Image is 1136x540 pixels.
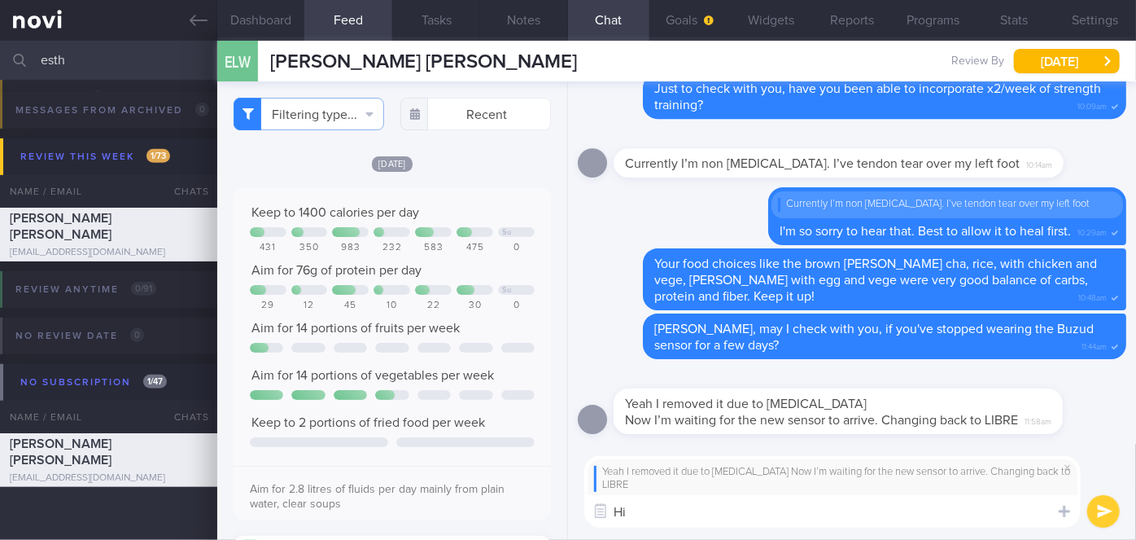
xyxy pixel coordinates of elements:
span: Yeah I removed it due to [MEDICAL_DATA] [625,397,867,410]
button: Filtering type... [234,98,384,130]
span: 10:29am [1077,223,1107,239]
div: 22 [415,300,452,312]
div: 45 [332,300,369,312]
span: 0 [91,90,105,104]
span: Now I’m waiting for the new sensor to arrive. Changing back to LIBRE [625,414,1018,427]
div: Chats [152,175,217,208]
div: 232 [374,242,410,254]
div: ELW [213,31,262,94]
span: 10:48am [1078,288,1107,304]
span: 0 [130,328,144,342]
div: Currently I’m non [MEDICAL_DATA]. I’ve tendon tear over my left foot [778,198,1116,211]
div: Messages [11,87,109,109]
span: [PERSON_NAME] [PERSON_NAME] [270,52,578,72]
span: Review By [951,55,1004,69]
span: Aim for 14 portions of vegetables per week [251,369,494,382]
div: 30 [457,300,493,312]
span: I'm so sorry to hear that. Best to allow it to heal first. [780,225,1071,238]
div: 12 [291,300,328,312]
span: 11:44am [1081,337,1107,353]
div: Su [502,228,511,237]
div: Chats [152,401,217,433]
div: Su [502,286,511,295]
span: Keep to 2 portions of fried food per week [251,416,485,429]
div: Messages from Archived [11,99,213,121]
div: 0 [498,242,535,254]
span: Your food choices like the brown [PERSON_NAME] cha, rice, with chicken and vege, [PERSON_NAME] wi... [654,257,1097,303]
span: 0 / 91 [131,282,156,296]
div: Yeah I removed it due to [MEDICAL_DATA] Now I’m waiting for the new sensor to arrive. Changing ba... [594,466,1071,493]
span: 1 / 47 [143,375,167,389]
span: [PERSON_NAME], may I check with you, if you've stopped wearing the Buzud sensor for a few days? [654,323,1094,352]
span: 10:09am [1077,97,1107,112]
div: 983 [332,242,369,254]
span: Aim for 76g of protein per day [251,264,422,277]
span: [DATE] [372,156,413,172]
div: 475 [457,242,493,254]
span: Just to check with you, have you been able to incorporate x2/week of strength training? [654,82,1101,112]
div: 583 [415,242,452,254]
span: Aim for 14 portions of fruits per week [251,322,460,335]
div: No review date [11,325,148,347]
span: 10:14am [1026,156,1052,171]
div: Review this week [16,146,174,168]
span: [PERSON_NAME] [PERSON_NAME] [10,437,111,467]
div: Review anytime [11,279,160,301]
span: Keep to 1400 calories per day [251,206,419,219]
div: [EMAIL_ADDRESS][DOMAIN_NAME] [10,472,208,485]
div: 10 [374,300,410,312]
div: No subscription [16,371,171,393]
div: 431 [250,242,286,254]
button: [DATE] [1014,49,1120,73]
div: 350 [291,242,328,254]
span: Currently I’m non [MEDICAL_DATA]. I’ve tendon tear over my left foot [625,157,1020,170]
div: 0 [498,300,535,312]
div: [EMAIL_ADDRESS][DOMAIN_NAME] [10,247,208,259]
span: 0 [195,103,209,116]
span: 1 / 73 [146,149,170,163]
span: [PERSON_NAME] [PERSON_NAME] [10,212,111,241]
span: 11:58am [1025,412,1051,428]
div: 29 [250,300,286,312]
span: Aim for 2.8 litres of fluids per day mainly from plain water, clear soups [250,484,505,510]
